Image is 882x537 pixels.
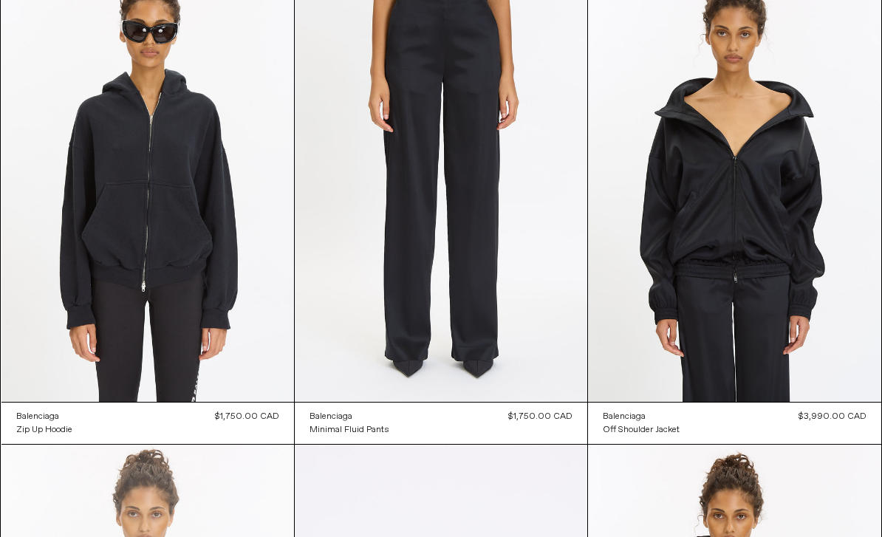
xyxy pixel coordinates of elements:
[215,410,279,423] div: $1,750.00 CAD
[310,424,389,437] div: Minimal Fluid Pants
[603,423,680,437] a: Off Shoulder Jacket
[310,423,389,437] a: Minimal Fluid Pants
[310,410,389,423] a: Balenciaga
[603,411,646,423] div: Balenciaga
[799,410,866,423] div: $3,990.00 CAD
[16,424,72,437] div: Zip Up Hoodie
[16,423,72,437] a: Zip Up Hoodie
[16,411,59,423] div: Balenciaga
[310,411,352,423] div: Balenciaga
[16,410,72,423] a: Balenciaga
[603,410,680,423] a: Balenciaga
[508,410,572,423] div: $1,750.00 CAD
[603,424,680,437] div: Off Shoulder Jacket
